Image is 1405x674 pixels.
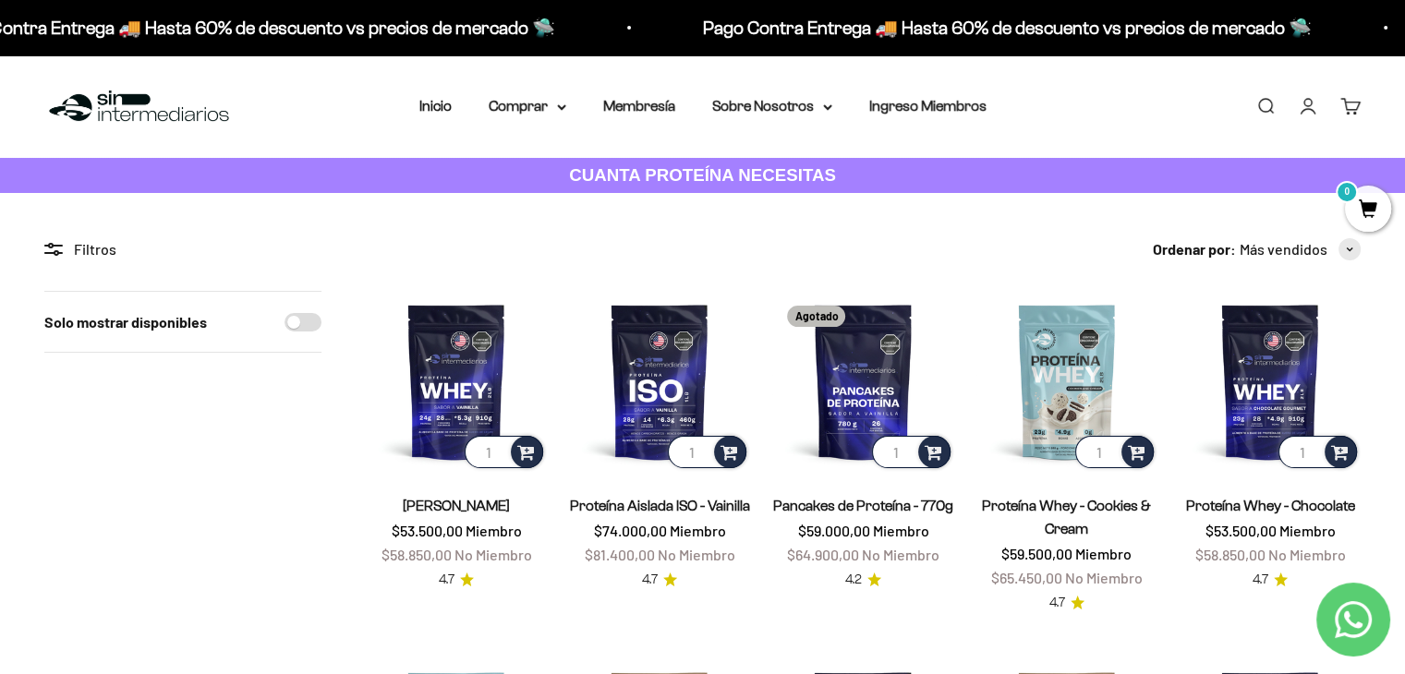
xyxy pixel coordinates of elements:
[382,546,452,563] span: $58.850,00
[712,94,832,118] summary: Sobre Nosotros
[585,546,655,563] span: $81.400,00
[603,98,675,114] a: Membresía
[1065,569,1143,586] span: No Miembro
[1153,237,1236,261] span: Ordenar por:
[1075,545,1132,562] span: Miembro
[658,546,735,563] span: No Miembro
[44,237,321,261] div: Filtros
[1049,593,1084,613] a: 4.74.7 de 5.0 estrellas
[439,570,454,590] span: 4.7
[44,310,207,334] label: Solo mostrar disponibles
[845,570,881,590] a: 4.24.2 de 5.0 estrellas
[1185,498,1354,513] a: Proteína Whey - Chocolate
[439,570,474,590] a: 4.74.7 de 5.0 estrellas
[642,570,677,590] a: 4.74.7 de 5.0 estrellas
[845,570,862,590] span: 4.2
[1240,237,1361,261] button: Más vendidos
[1345,200,1391,221] a: 0
[797,522,869,539] span: $59.000,00
[1049,593,1065,613] span: 4.7
[1194,546,1265,563] span: $58.850,00
[419,98,452,114] a: Inicio
[670,522,726,539] span: Miembro
[701,13,1310,42] p: Pago Contra Entrega 🚚 Hasta 60% de descuento vs precios de mercado 🛸
[872,522,928,539] span: Miembro
[594,522,667,539] span: $74.000,00
[1267,546,1345,563] span: No Miembro
[1278,522,1335,539] span: Miembro
[1336,181,1358,203] mark: 0
[773,498,953,513] a: Pancakes de Proteína - 770g
[569,165,836,185] strong: CUANTA PROTEÍNA NECESITAS
[869,98,987,114] a: Ingreso Miembros
[392,522,463,539] span: $53.500,00
[403,498,510,513] a: [PERSON_NAME]
[1240,237,1327,261] span: Más vendidos
[982,498,1151,536] a: Proteína Whey - Cookies & Cream
[1001,545,1072,562] span: $59.500,00
[489,94,566,118] summary: Comprar
[466,522,522,539] span: Miembro
[787,546,859,563] span: $64.900,00
[642,570,658,590] span: 4.7
[862,546,939,563] span: No Miembro
[1253,570,1288,590] a: 4.74.7 de 5.0 estrellas
[1253,570,1268,590] span: 4.7
[454,546,532,563] span: No Miembro
[991,569,1062,586] span: $65.450,00
[570,498,750,513] a: Proteína Aislada ISO - Vainilla
[1205,522,1276,539] span: $53.500,00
